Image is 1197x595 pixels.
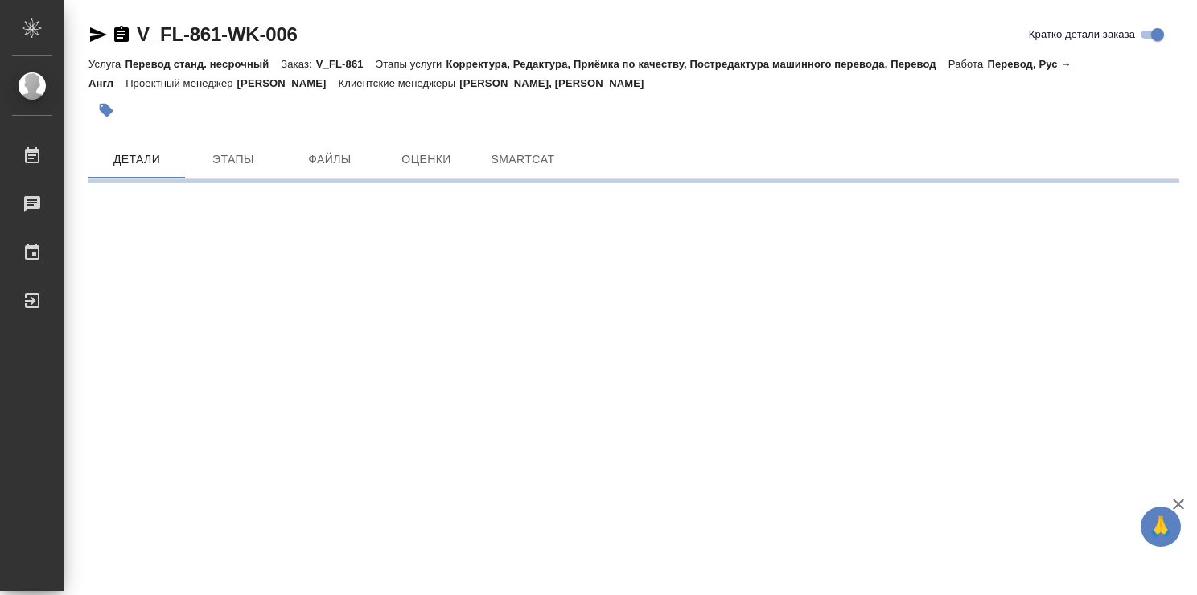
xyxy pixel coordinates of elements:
[1141,507,1181,547] button: 🙏
[137,23,298,45] a: V_FL-861-WK-006
[291,150,368,170] span: Файлы
[339,77,460,89] p: Клиентские менеджеры
[98,150,175,170] span: Детали
[388,150,465,170] span: Оценки
[281,58,315,70] p: Заказ:
[1029,27,1135,43] span: Кратко детали заказа
[88,58,125,70] p: Услуга
[237,77,339,89] p: [PERSON_NAME]
[316,58,376,70] p: V_FL-861
[125,58,281,70] p: Перевод станд. несрочный
[88,92,124,128] button: Добавить тэг
[459,77,656,89] p: [PERSON_NAME], [PERSON_NAME]
[484,150,561,170] span: SmartCat
[376,58,446,70] p: Этапы услуги
[948,58,988,70] p: Работа
[1147,510,1174,544] span: 🙏
[446,58,948,70] p: Корректура, Редактура, Приёмка по качеству, Постредактура машинного перевода, Перевод
[195,150,272,170] span: Этапы
[88,25,108,44] button: Скопировать ссылку для ЯМессенджера
[112,25,131,44] button: Скопировать ссылку
[125,77,237,89] p: Проектный менеджер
